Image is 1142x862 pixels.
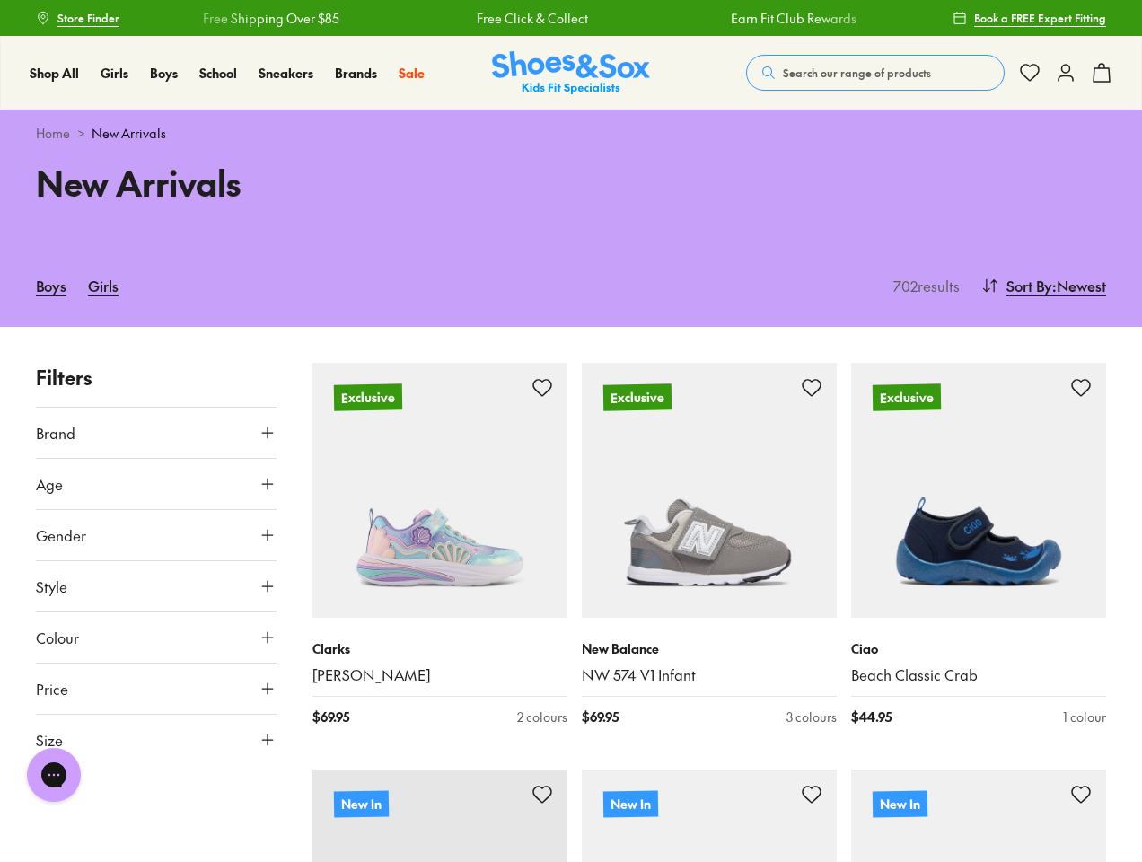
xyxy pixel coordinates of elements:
a: Free Click & Collect [476,9,587,28]
p: New In [334,790,389,817]
a: Shoes & Sox [492,51,650,95]
span: Boys [150,64,178,82]
a: [PERSON_NAME] [312,665,567,685]
button: Style [36,561,277,611]
a: Free Shipping Over $85 [203,9,339,28]
h1: New Arrivals [36,157,549,208]
p: Exclusive [603,383,672,410]
span: $ 69.95 [582,708,619,726]
span: Sneakers [259,64,313,82]
a: Boys [150,64,178,83]
div: > [36,124,1106,143]
a: Book a FREE Expert Fitting [953,2,1106,34]
span: Girls [101,64,128,82]
div: 2 colours [517,708,567,726]
p: New In [603,790,658,817]
a: Earn Fit Club Rewards [730,9,856,28]
button: Price [36,664,277,714]
span: : Newest [1052,275,1106,296]
span: $ 44.95 [851,708,892,726]
span: School [199,64,237,82]
a: Home [36,124,70,143]
span: Gender [36,524,86,546]
span: Search our range of products [783,65,931,81]
div: 1 colour [1063,708,1106,726]
button: Sort By:Newest [981,266,1106,305]
span: $ 69.95 [312,708,349,726]
iframe: Gorgias live chat messenger [18,742,90,808]
button: Size [36,715,277,765]
span: Store Finder [57,10,119,26]
span: Brand [36,422,75,444]
a: NW 574 V1 Infant [582,665,837,685]
div: 3 colours [786,708,837,726]
p: Exclusive [873,383,941,410]
span: Style [36,576,67,597]
a: Girls [88,266,119,305]
img: SNS_Logo_Responsive.svg [492,51,650,95]
a: Shop All [30,64,79,83]
a: Exclusive [582,363,837,618]
button: Colour [36,612,277,663]
span: Brands [335,64,377,82]
p: 702 results [886,275,960,296]
a: Exclusive [312,363,567,618]
button: Brand [36,408,277,458]
a: Sneakers [259,64,313,83]
a: Beach Classic Crab [851,665,1106,685]
button: Search our range of products [746,55,1005,91]
span: Book a FREE Expert Fitting [974,10,1106,26]
span: Age [36,473,63,495]
a: Store Finder [36,2,119,34]
a: Brands [335,64,377,83]
span: Colour [36,627,79,648]
span: Sort By [1006,275,1052,296]
p: New Balance [582,639,837,658]
p: Clarks [312,639,567,658]
span: Price [36,678,68,699]
a: Sale [399,64,425,83]
a: Boys [36,266,66,305]
a: Girls [101,64,128,83]
span: Sale [399,64,425,82]
p: Ciao [851,639,1106,658]
p: New In [873,790,927,817]
p: Filters [36,363,277,392]
button: Gender [36,510,277,560]
span: Size [36,729,63,751]
span: Shop All [30,64,79,82]
span: New Arrivals [92,124,166,143]
p: Exclusive [334,383,402,410]
button: Age [36,459,277,509]
a: Exclusive [851,363,1106,618]
a: School [199,64,237,83]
